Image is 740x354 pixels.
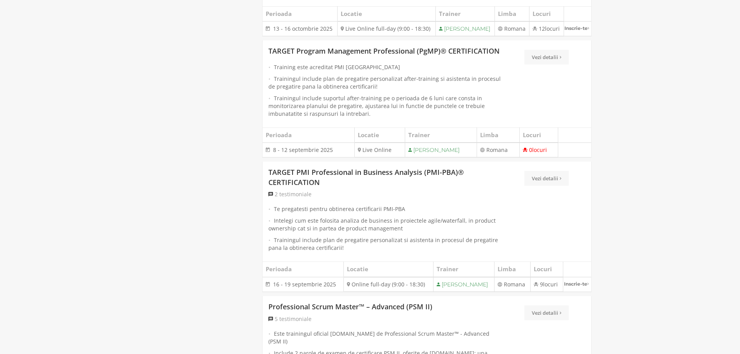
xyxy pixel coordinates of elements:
a: Vezi detalii [524,305,569,320]
span: locuri [532,146,547,153]
th: Trainer [405,127,477,143]
a: 5 testimoniale [268,315,312,323]
a: TARGET PMI Professional in Business Analysis (PMI-PBA)® CERTIFICATION [268,167,503,187]
th: Trainer [435,6,494,21]
th: Perioada [263,127,354,143]
span: 5 testimoniale [275,315,312,323]
th: Perioada [263,262,344,277]
span: 2 testimoniale [275,190,312,198]
th: Trainer [433,262,494,277]
td: Live Online full-day (9:00 - 18:30) [337,21,435,36]
li: Training este acreditat PMI [GEOGRAPHIC_DATA] [268,63,503,71]
th: Limba [477,127,520,143]
li: Intelegi cum este folosita analiza de business in proiectele agile/waterfall, in product ownershi... [268,217,503,232]
td: 0 [520,143,558,157]
th: Perioada [263,6,337,21]
td: Romana [494,277,531,292]
th: Locuri [520,127,558,143]
li: Este trainingul oficial [DOMAIN_NAME] de Professional Scrum Master™ - Advanced (PSM II) [268,330,503,345]
a: Inscrie-te [564,22,591,35]
th: Locatie [354,127,405,143]
span: 8 - 12 septembrie 2025 [273,146,333,153]
th: Limba [494,6,529,21]
a: Vezi detalii [524,171,569,186]
td: 9 [531,277,563,292]
th: Locatie [337,6,435,21]
a: 2 testimoniale [268,190,312,198]
span: 16 - 19 septembrie 2025 [273,281,336,288]
li: Te pregatesti pentru obtinerea certificarii PMI-PBA [268,205,503,213]
td: Live Online [354,143,405,157]
span: locuri [543,281,558,288]
li: Trainingul include plan de pregatire personalizat si asistenta in procesul de pregatire pana la o... [268,236,503,252]
td: Romana [494,21,529,36]
a: Inscrie-te [563,277,591,290]
th: Limba [494,262,531,277]
a: Professional Scrum Master™ – Advanced (PSM II) [268,302,432,312]
span: locuri [545,25,560,32]
td: Romana [477,143,520,157]
td: [PERSON_NAME] [405,143,477,157]
td: 12 [529,21,564,36]
li: Trainingul include plan de pregatire personalizat after-training si asistenta in procesul de preg... [268,75,503,91]
th: Locatie [344,262,433,277]
span: 13 - 16 octombrie 2025 [273,25,333,32]
th: Locuri [529,6,564,21]
a: Vezi detalii [524,50,569,65]
a: TARGET Program Management Professional (PgMP)® CERTIFICATION [268,46,500,56]
td: [PERSON_NAME] [435,21,494,36]
th: Locuri [531,262,563,277]
td: [PERSON_NAME] [433,277,494,292]
li: Trainingul include suportul after-training pe o perioada de 6 luni care consta in monitorizarea p... [268,94,503,118]
td: Online full-day (9:00 - 18:30) [344,277,433,292]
